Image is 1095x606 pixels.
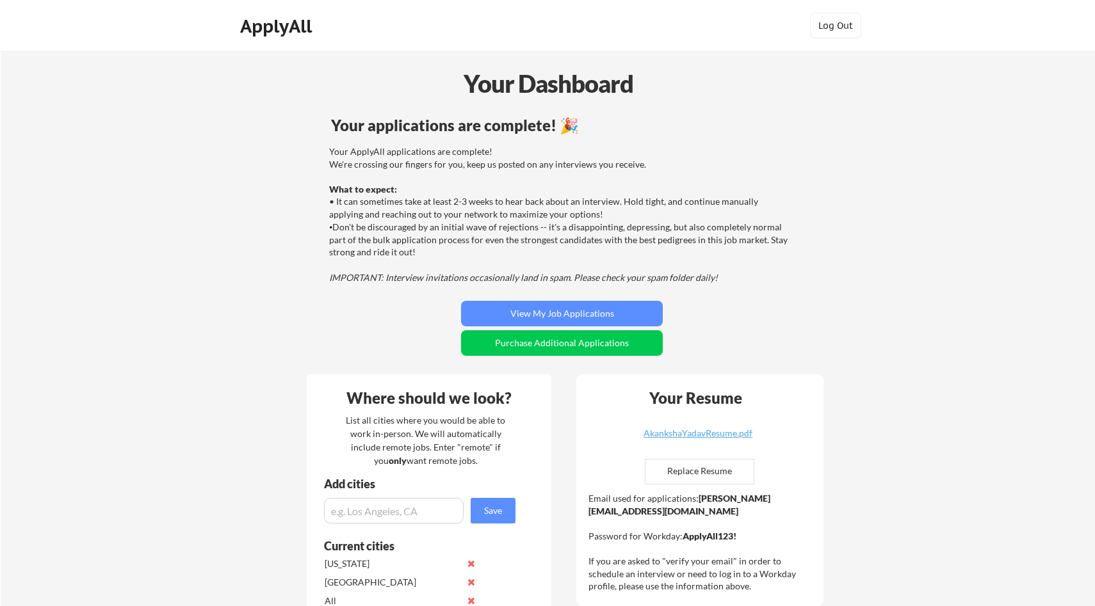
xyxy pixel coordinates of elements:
[461,301,663,326] button: View My Job Applications
[810,13,861,38] button: Log Out
[325,557,460,570] div: [US_STATE]
[324,540,501,552] div: Current cities
[622,429,774,438] div: AkankshaYadavResume.pdf
[310,390,548,406] div: Where should we look?
[683,530,736,541] strong: ApplyAll123!
[1,65,1095,102] div: Your Dashboard
[471,498,515,523] button: Save
[588,493,770,516] strong: [PERSON_NAME][EMAIL_ADDRESS][DOMAIN_NAME]
[461,330,663,356] button: Purchase Additional Applications
[329,184,397,195] strong: What to expect:
[622,429,774,449] a: AkankshaYadavResume.pdf
[588,492,815,593] div: Email used for applications: Password for Workday: If you are asked to "verify your email" in ord...
[337,413,514,467] div: List all cities where you would be able to work in-person. We will automatically include remote j...
[331,118,793,133] div: Your applications are complete! 🎉
[324,498,464,523] input: e.g. Los Angeles, CA
[389,455,407,466] strong: only
[329,223,332,232] font: •
[240,15,316,37] div: ApplyAll
[329,272,718,283] em: IMPORTANT: Interview invitations occasionally land in spam. Please check your spam folder daily!
[325,576,460,589] div: [GEOGRAPHIC_DATA]
[329,145,791,283] div: Your ApplyAll applications are complete! We're crossing our fingers for you, keep us posted on an...
[324,478,519,490] div: Add cities
[632,390,759,406] div: Your Resume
